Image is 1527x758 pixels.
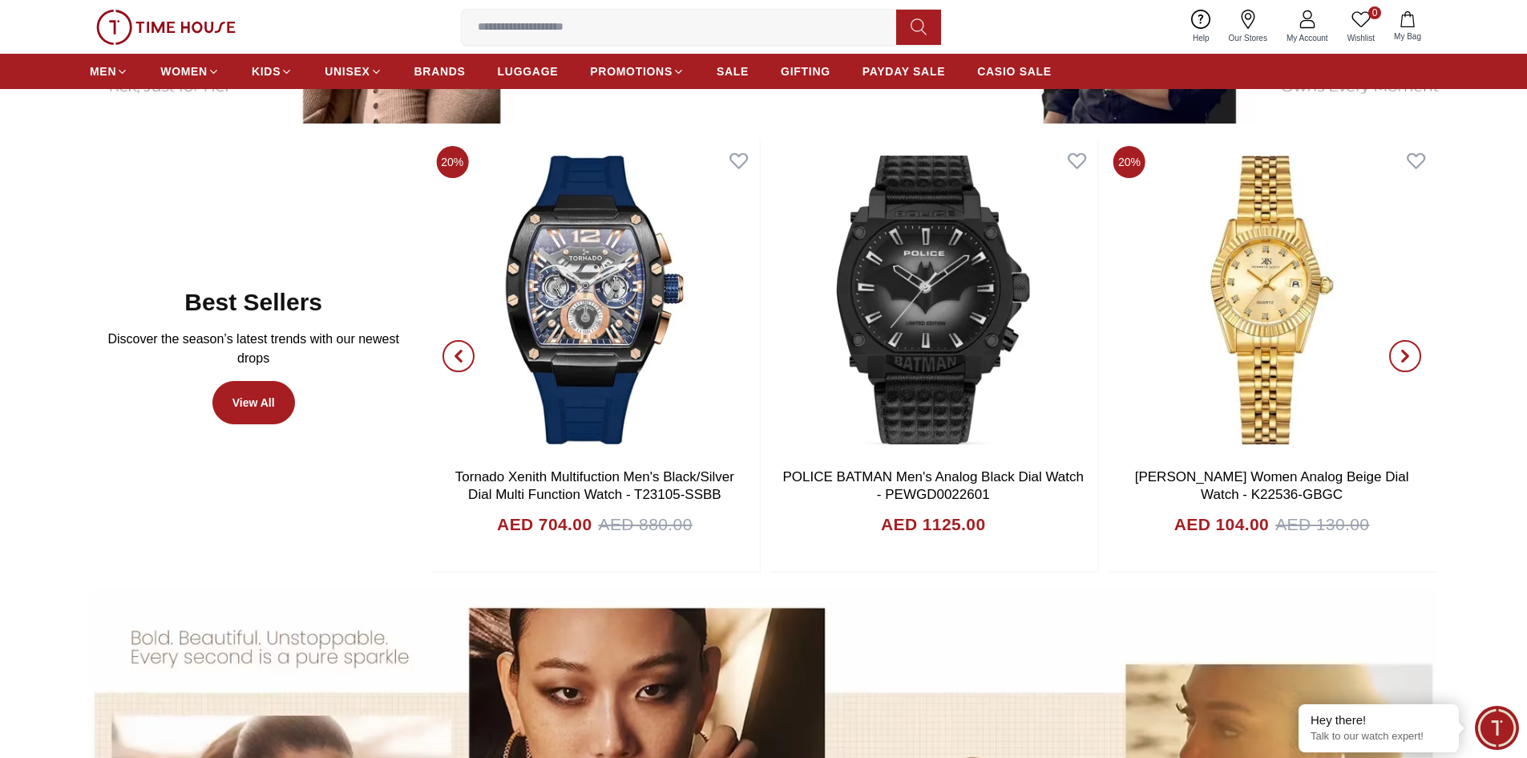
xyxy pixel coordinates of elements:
a: BRANDS [414,57,466,86]
a: POLICE BATMAN Men's Analog Black Dial Watch - PEWGD0022601 [782,469,1084,502]
img: ... [96,10,236,45]
span: CASIO SALE [977,63,1052,79]
a: PAYDAY SALE [862,57,945,86]
span: Help [1186,32,1216,44]
div: Hey there! [1311,712,1447,728]
a: CASIO SALE [977,57,1052,86]
span: MEN [90,63,116,79]
h4: AED 104.00 [1174,512,1269,537]
a: SALE [717,57,749,86]
span: GIFTING [781,63,830,79]
span: AED 880.00 [598,512,692,537]
h4: AED 704.00 [497,512,592,537]
h2: Best Sellers [184,288,322,317]
img: POLICE BATMAN Men's Analog Black Dial Watch - PEWGD0022601 [769,140,1098,460]
button: My Bag [1384,8,1431,46]
h4: AED 1125.00 [881,512,985,537]
span: LUGGAGE [498,63,559,79]
p: Talk to our watch expert! [1311,730,1447,744]
span: 0 [1368,6,1381,19]
a: UNISEX [325,57,382,86]
a: 0Wishlist [1338,6,1384,47]
span: KIDS [252,63,281,79]
img: Tornado Xenith Multifuction Men's Black/Silver Dial Multi Function Watch - T23105-SSBB [430,140,759,460]
a: Tornado Xenith Multifuction Men's Black/Silver Dial Multi Function Watch - T23105-SSBB [455,469,734,502]
a: [PERSON_NAME] Women Analog Beige Dial Watch - K22536-GBGC [1135,469,1409,502]
span: UNISEX [325,63,370,79]
span: My Bag [1388,30,1428,43]
span: PROMOTIONS [590,63,673,79]
a: MEN [90,57,128,86]
span: PAYDAY SALE [862,63,945,79]
span: 20% [1113,146,1145,178]
a: Our Stores [1219,6,1277,47]
a: WOMEN [160,57,220,86]
span: My Account [1280,32,1335,44]
img: Kenneth Scott Women Analog Beige Dial Watch - K22536-GBGC [1107,140,1436,460]
a: PROMOTIONS [590,57,685,86]
a: KIDS [252,57,293,86]
span: Our Stores [1222,32,1274,44]
span: AED 130.00 [1275,512,1369,537]
span: WOMEN [160,63,208,79]
a: GIFTING [781,57,830,86]
a: Help [1183,6,1219,47]
div: Chat Widget [1475,706,1519,750]
span: BRANDS [414,63,466,79]
a: View All [212,381,295,424]
p: Discover the season’s latest trends with our newest drops [103,330,404,368]
a: LUGGAGE [498,57,559,86]
span: SALE [717,63,749,79]
span: Wishlist [1341,32,1381,44]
